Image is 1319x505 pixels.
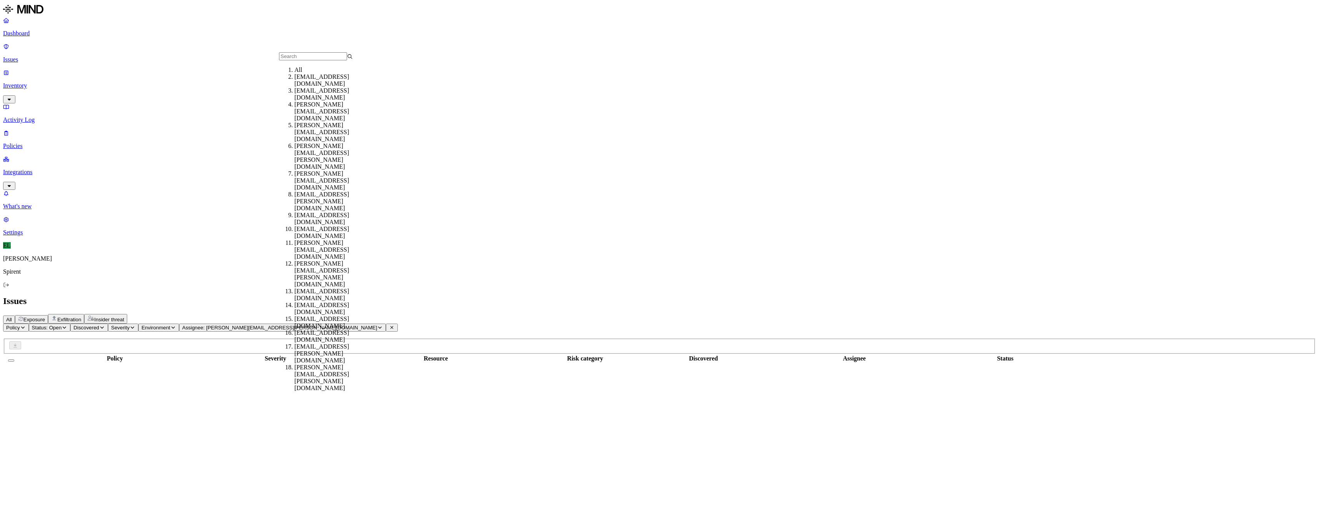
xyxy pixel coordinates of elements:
[3,229,1316,236] p: Settings
[3,3,1316,17] a: MIND
[294,101,368,122] div: [PERSON_NAME][EMAIL_ADDRESS][DOMAIN_NAME]
[341,355,531,362] div: Resource
[141,325,170,331] span: Environment
[94,317,124,322] span: Insider threat
[20,355,210,362] div: Policy
[23,317,45,322] span: Exposure
[3,156,1316,189] a: Integrations
[57,317,81,322] span: Exfiltration
[294,364,368,392] div: [PERSON_NAME][EMAIL_ADDRESS][PERSON_NAME][DOMAIN_NAME]
[294,260,368,288] div: [PERSON_NAME][EMAIL_ADDRESS][PERSON_NAME][DOMAIN_NAME]
[294,191,368,212] div: [EMAIL_ADDRESS][PERSON_NAME][DOMAIN_NAME]
[3,130,1316,150] a: Policies
[3,43,1316,63] a: Issues
[640,355,767,362] div: Discovered
[3,3,43,15] img: MIND
[294,122,368,143] div: [PERSON_NAME][EMAIL_ADDRESS][DOMAIN_NAME]
[3,69,1316,102] a: Inventory
[3,169,1316,176] p: Integrations
[294,239,368,260] div: [PERSON_NAME][EMAIL_ADDRESS][DOMAIN_NAME]
[294,212,368,226] div: [EMAIL_ADDRESS][DOMAIN_NAME]
[294,170,368,191] div: [PERSON_NAME][EMAIL_ADDRESS][DOMAIN_NAME]
[212,355,339,362] div: Severity
[3,82,1316,89] p: Inventory
[32,325,62,331] span: Status: Open
[3,56,1316,63] p: Issues
[279,52,347,60] input: Search
[532,355,638,362] div: Risk category
[294,329,368,343] div: [EMAIL_ADDRESS][DOMAIN_NAME]
[769,355,940,362] div: Assignee
[294,87,368,101] div: [EMAIL_ADDRESS][DOMAIN_NAME]
[3,17,1316,37] a: Dashboard
[294,343,368,364] div: [EMAIL_ADDRESS][PERSON_NAME][DOMAIN_NAME]
[3,216,1316,236] a: Settings
[3,116,1316,123] p: Activity Log
[294,73,368,87] div: [EMAIL_ADDRESS][DOMAIN_NAME]
[941,355,1069,362] div: Status
[3,296,1316,306] h2: Issues
[73,325,99,331] span: Discovered
[294,302,368,316] div: [EMAIL_ADDRESS][DOMAIN_NAME]
[3,203,1316,210] p: What's new
[3,242,11,249] span: EL
[6,317,12,322] span: All
[294,288,368,302] div: [EMAIL_ADDRESS][DOMAIN_NAME]
[294,316,368,329] div: [EMAIL_ADDRESS][DOMAIN_NAME]
[3,30,1316,37] p: Dashboard
[294,143,368,170] div: [PERSON_NAME][EMAIL_ADDRESS][PERSON_NAME][DOMAIN_NAME]
[3,268,1316,275] p: Spirent
[111,325,130,331] span: Severity
[182,325,377,331] span: Assignee: [PERSON_NAME][EMAIL_ADDRESS][PERSON_NAME][DOMAIN_NAME]
[294,66,368,73] div: All
[8,359,14,362] button: Select all
[294,226,368,239] div: [EMAIL_ADDRESS][DOMAIN_NAME]
[6,325,20,331] span: Policy
[3,143,1316,150] p: Policies
[3,190,1316,210] a: What's new
[3,103,1316,123] a: Activity Log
